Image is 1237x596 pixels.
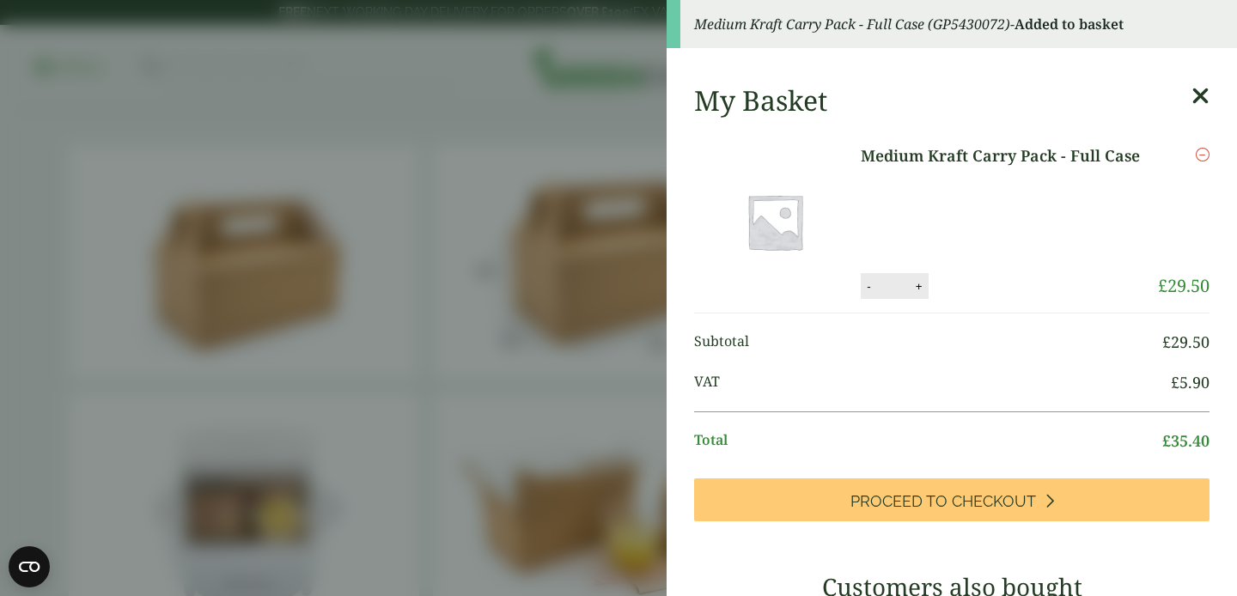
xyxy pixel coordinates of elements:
[698,144,852,299] img: Placeholder
[911,279,928,294] button: +
[850,492,1036,511] span: Proceed to Checkout
[694,478,1210,521] a: Proceed to Checkout
[1158,274,1210,297] bdi: 29.50
[694,331,1162,354] span: Subtotal
[1196,144,1210,165] a: Remove this item
[1162,430,1171,451] span: £
[9,546,50,587] button: Open CMP widget
[1158,274,1167,297] span: £
[1171,372,1210,392] bdi: 5.90
[1015,15,1124,33] strong: Added to basket
[861,144,1149,167] a: Medium Kraft Carry Pack - Full Case
[694,15,1010,33] em: Medium Kraft Carry Pack - Full Case (GP5430072)
[1162,331,1210,352] bdi: 29.50
[694,84,827,117] h2: My Basket
[694,429,1162,453] span: Total
[1162,331,1171,352] span: £
[694,371,1171,394] span: VAT
[1171,372,1179,392] span: £
[1162,430,1210,451] bdi: 35.40
[862,279,875,294] button: -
